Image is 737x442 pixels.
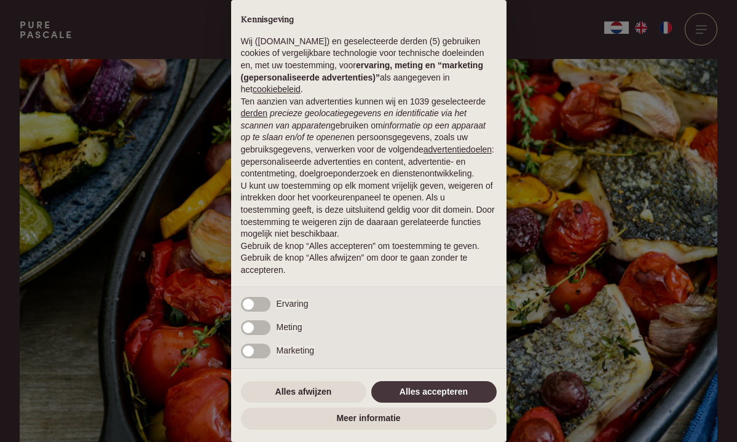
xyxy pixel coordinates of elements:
[241,240,497,277] p: Gebruik de knop “Alles accepteren” om toestemming te geven. Gebruik de knop “Alles afwijzen” om d...
[424,144,492,156] button: advertentiedoelen
[277,299,309,309] span: Ervaring
[241,381,366,403] button: Alles afwijzen
[241,108,467,130] em: precieze geolocatiegegevens en identificatie via het scannen van apparaten
[241,36,497,96] p: Wij ([DOMAIN_NAME]) en geselecteerde derden (5) gebruiken cookies of vergelijkbare technologie vo...
[241,108,268,120] button: derden
[241,60,483,82] strong: ervaring, meting en “marketing (gepersonaliseerde advertenties)”
[241,15,497,26] h2: Kennisgeving
[241,120,486,143] em: informatie op een apparaat op te slaan en/of te openen
[241,408,497,430] button: Meer informatie
[241,180,497,240] p: U kunt uw toestemming op elk moment vrijelijk geven, weigeren of intrekken door het voorkeurenpan...
[253,84,301,94] a: cookiebeleid
[241,96,497,180] p: Ten aanzien van advertenties kunnen wij en 1039 geselecteerde gebruiken om en persoonsgegevens, z...
[277,345,314,355] span: Marketing
[277,322,302,332] span: Meting
[371,381,497,403] button: Alles accepteren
